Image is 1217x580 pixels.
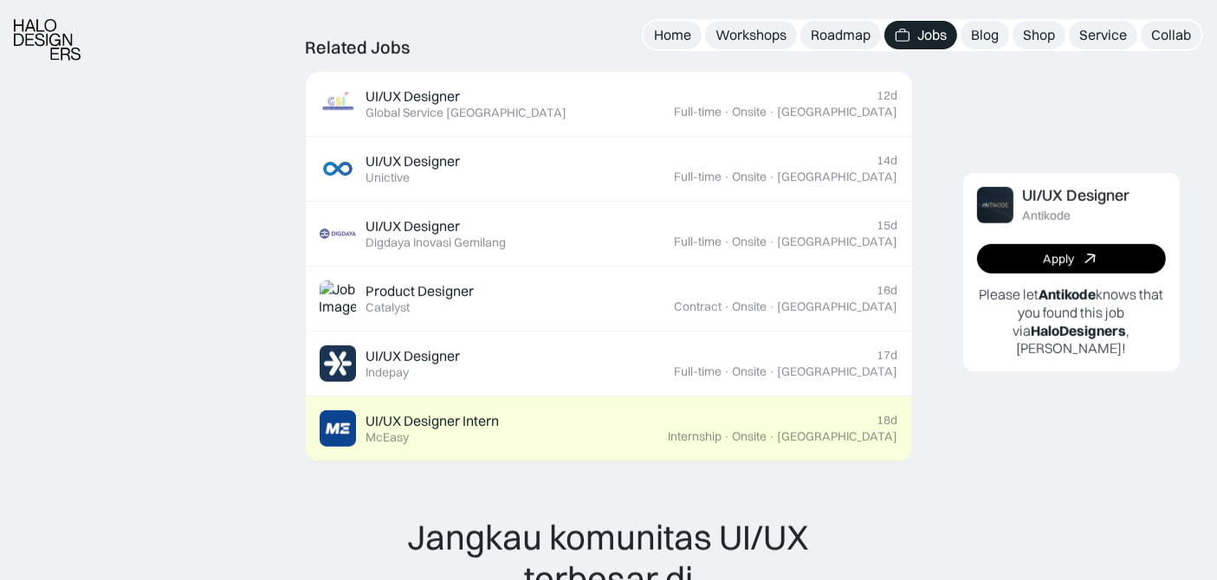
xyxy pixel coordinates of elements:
div: Onsite [733,105,767,119]
div: [GEOGRAPHIC_DATA] [778,300,898,314]
div: Catalyst [366,300,411,315]
a: Jobs [884,21,957,49]
div: Unictive [366,171,411,185]
div: UI/UX Designer [1022,187,1130,205]
div: [GEOGRAPHIC_DATA] [778,364,898,379]
div: 16d [877,283,898,298]
div: · [724,235,731,249]
div: · [769,300,776,314]
div: Shop [1023,26,1055,44]
div: · [769,429,776,444]
a: Job ImageUI/UX DesignerIndepay17dFull-time·Onsite·[GEOGRAPHIC_DATA] [306,332,912,396]
div: · [769,105,776,119]
div: Antikode [1022,209,1071,223]
div: · [769,364,776,379]
a: Job ImageProduct DesignerCatalyst16dContract·Onsite·[GEOGRAPHIC_DATA] [306,267,912,332]
div: UI/UX Designer Intern [366,412,500,430]
div: UI/UX Designer [366,87,461,106]
div: Jobs [917,26,947,44]
div: Indepay [366,365,410,380]
a: Home [644,21,702,49]
div: Onsite [733,429,767,444]
a: Job ImageUI/UX DesignerUnictive14dFull-time·Onsite·[GEOGRAPHIC_DATA] [306,137,912,202]
div: [GEOGRAPHIC_DATA] [778,429,898,444]
img: Job Image [320,345,356,382]
div: Full-time [675,105,722,119]
div: [GEOGRAPHIC_DATA] [778,105,898,119]
div: Internship [669,429,722,444]
div: 12d [877,88,898,103]
a: Service [1069,21,1137,49]
b: Antikode [1039,286,1096,303]
div: Onsite [733,170,767,184]
a: Workshops [705,21,797,49]
div: Product Designer [366,282,475,300]
img: Job Image [320,216,356,252]
div: 17d [877,348,898,363]
div: · [724,300,731,314]
div: Contract [675,300,722,314]
a: Job ImageUI/UX DesignerGlobal Service [GEOGRAPHIC_DATA]12dFull-time·Onsite·[GEOGRAPHIC_DATA] [306,72,912,137]
div: Related Jobs [306,37,411,58]
div: · [724,429,731,444]
div: Onsite [733,235,767,249]
div: [GEOGRAPHIC_DATA] [778,170,898,184]
div: Workshops [715,26,787,44]
img: Job Image [320,86,356,122]
div: Full-time [675,235,722,249]
div: Apply [1043,252,1074,267]
div: Service [1079,26,1127,44]
img: Job Image [320,410,356,447]
div: Roadmap [811,26,871,44]
img: Job Image [320,280,356,317]
div: Home [654,26,691,44]
div: · [769,235,776,249]
b: HaloDesigners [1031,322,1126,339]
div: Full-time [675,170,722,184]
p: Please let knows that you found this job via , [PERSON_NAME]! [977,286,1166,358]
img: Job Image [977,187,1013,223]
div: · [724,105,731,119]
div: 18d [877,413,898,428]
div: McEasy [366,430,410,445]
a: Job ImageUI/UX DesignerDigdaya Inovasi Gemilang15dFull-time·Onsite·[GEOGRAPHIC_DATA] [306,202,912,267]
div: Digdaya Inovasi Gemilang [366,235,507,250]
a: Shop [1013,21,1065,49]
div: UI/UX Designer [366,152,461,171]
div: 15d [877,218,898,233]
div: UI/UX Designer [366,217,461,235]
a: Roadmap [800,21,881,49]
div: [GEOGRAPHIC_DATA] [778,235,898,249]
div: · [769,170,776,184]
img: Job Image [320,151,356,187]
div: · [724,170,731,184]
div: Collab [1151,26,1191,44]
div: UI/UX Designer [366,347,461,365]
div: Onsite [733,300,767,314]
div: Blog [971,26,999,44]
div: 14d [877,153,898,168]
div: Full-time [675,364,722,379]
div: Onsite [733,364,767,379]
a: Job ImageUI/UX Designer InternMcEasy18dInternship·Onsite·[GEOGRAPHIC_DATA] [306,396,912,461]
a: Blog [961,21,1009,49]
div: · [724,364,731,379]
a: Collab [1141,21,1201,49]
div: Global Service [GEOGRAPHIC_DATA] [366,106,567,120]
a: Apply [977,244,1166,274]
